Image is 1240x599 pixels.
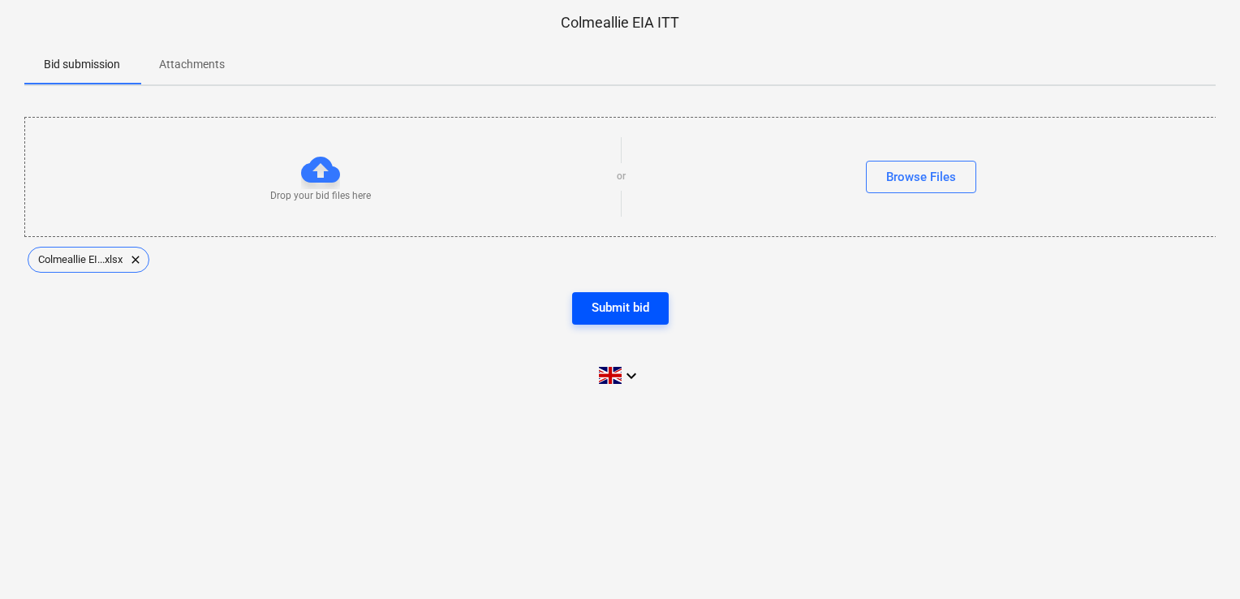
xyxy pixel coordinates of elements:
button: Browse Files [866,161,976,193]
span: clear [126,250,145,269]
p: Attachments [159,56,225,73]
div: Drop your bid files hereorBrowse Files [24,117,1217,236]
div: Colmeallie EI...xlsx [28,247,149,273]
div: Submit bid [592,297,649,318]
div: Browse Files [886,166,956,187]
p: Colmeallie EIA ITT [24,13,1216,32]
span: Colmeallie EI...xlsx [28,253,132,265]
p: or [617,170,626,183]
i: keyboard_arrow_down [622,366,641,386]
p: Drop your bid files here [270,189,371,203]
button: Submit bid [572,292,669,325]
p: Bid submission [44,56,120,73]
